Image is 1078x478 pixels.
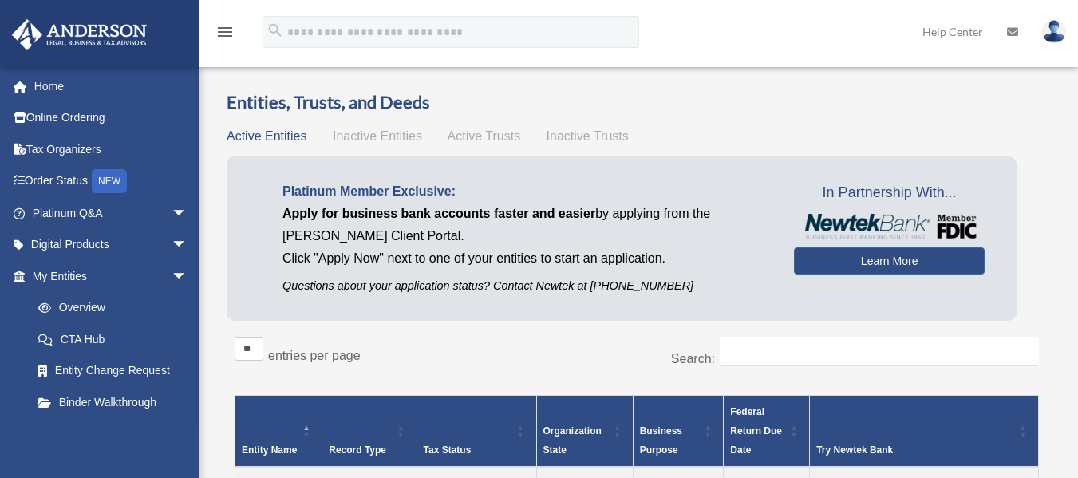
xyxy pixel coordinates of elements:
[7,19,152,50] img: Anderson Advisors Platinum Portal
[810,396,1039,468] th: Try Newtek Bank : Activate to sort
[794,247,985,275] a: Learn More
[11,197,211,229] a: Platinum Q&Aarrow_drop_down
[172,197,203,230] span: arrow_drop_down
[11,229,211,261] a: Digital Productsarrow_drop_down
[22,355,203,387] a: Entity Change Request
[816,440,1014,460] div: Try Newtek Bank
[11,165,211,198] a: Order StatusNEW
[172,229,203,262] span: arrow_drop_down
[11,102,211,134] a: Online Ordering
[267,22,284,39] i: search
[282,180,770,203] p: Platinum Member Exclusive:
[242,444,297,456] span: Entity Name
[322,396,417,468] th: Record Type: Activate to sort
[282,276,770,296] p: Questions about your application status? Contact Newtek at [PHONE_NUMBER]
[724,396,810,468] th: Federal Return Due Date: Activate to sort
[536,396,633,468] th: Organization State: Activate to sort
[235,396,322,468] th: Entity Name: Activate to invert sorting
[22,386,203,418] a: Binder Walkthrough
[215,22,235,41] i: menu
[448,129,521,143] span: Active Trusts
[172,260,203,293] span: arrow_drop_down
[11,133,211,165] a: Tax Organizers
[547,129,629,143] span: Inactive Trusts
[282,207,595,220] span: Apply for business bank accounts faster and easier
[215,28,235,41] a: menu
[730,406,782,456] span: Federal Return Due Date
[22,418,203,450] a: My Blueprint
[794,180,985,206] span: In Partnership With...
[268,349,361,362] label: entries per page
[227,129,306,143] span: Active Entities
[329,444,386,456] span: Record Type
[11,260,203,292] a: My Entitiesarrow_drop_down
[22,323,203,355] a: CTA Hub
[802,214,977,239] img: NewtekBankLogoSM.png
[424,444,472,456] span: Tax Status
[282,247,770,270] p: Click "Apply Now" next to one of your entities to start an application.
[640,425,682,456] span: Business Purpose
[333,129,422,143] span: Inactive Entities
[92,169,127,193] div: NEW
[1042,20,1066,43] img: User Pic
[282,203,770,247] p: by applying from the [PERSON_NAME] Client Portal.
[417,396,536,468] th: Tax Status: Activate to sort
[543,425,602,456] span: Organization State
[633,396,724,468] th: Business Purpose: Activate to sort
[671,352,715,365] label: Search:
[11,70,211,102] a: Home
[22,292,195,324] a: Overview
[227,90,1047,115] h3: Entities, Trusts, and Deeds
